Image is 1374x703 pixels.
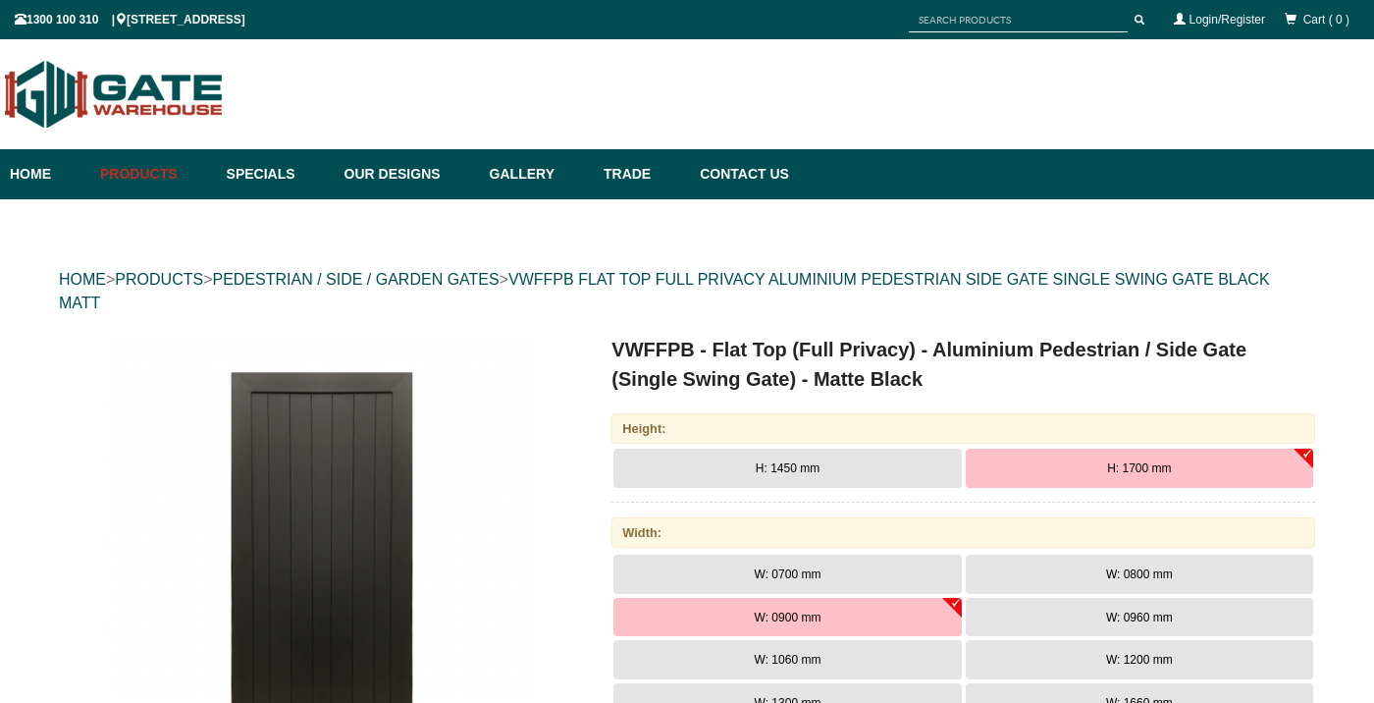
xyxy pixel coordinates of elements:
span: W: 0700 mm [755,568,821,581]
a: Contact Us [690,149,789,199]
span: W: 1200 mm [1106,653,1173,667]
button: W: 0800 mm [966,555,1313,594]
a: Our Designs [335,149,480,199]
h1: VWFFPB - Flat Top (Full Privacy) - Aluminium Pedestrian / Side Gate (Single Swing Gate) - Matte B... [611,335,1315,394]
span: W: 0900 mm [755,611,821,624]
span: H: 1450 mm [756,461,819,475]
a: VWFFPB FLAT TOP FULL PRIVACY ALUMINIUM PEDESTRIAN SIDE GATE SINGLE SWING GATE BLACK MATT [59,271,1270,311]
input: SEARCH PRODUCTS [909,8,1128,32]
span: H: 1700 mm [1107,461,1171,475]
a: HOME [59,271,106,288]
a: Login/Register [1189,13,1265,27]
button: W: 1200 mm [966,640,1313,679]
button: H: 1700 mm [966,449,1313,488]
button: H: 1450 mm [613,449,961,488]
span: 1300 100 310 | [STREET_ADDRESS] [15,13,245,27]
span: Cart ( 0 ) [1303,13,1349,27]
span: W: 1060 mm [755,653,821,667]
a: Home [10,149,90,199]
a: PRODUCTS [115,271,203,288]
a: Specials [217,149,335,199]
span: W: 0800 mm [1106,568,1173,581]
button: W: 1060 mm [613,640,961,679]
a: PEDESTRIAN / SIDE / GARDEN GATES [212,271,499,288]
a: Trade [594,149,690,199]
a: Gallery [480,149,594,199]
div: > > > [59,248,1315,335]
button: W: 0700 mm [613,555,961,594]
div: Width: [611,517,1315,548]
span: W: 0960 mm [1106,611,1173,624]
button: W: 0960 mm [966,598,1313,637]
div: Height: [611,413,1315,444]
button: W: 0900 mm [613,598,961,637]
a: Products [90,149,217,199]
